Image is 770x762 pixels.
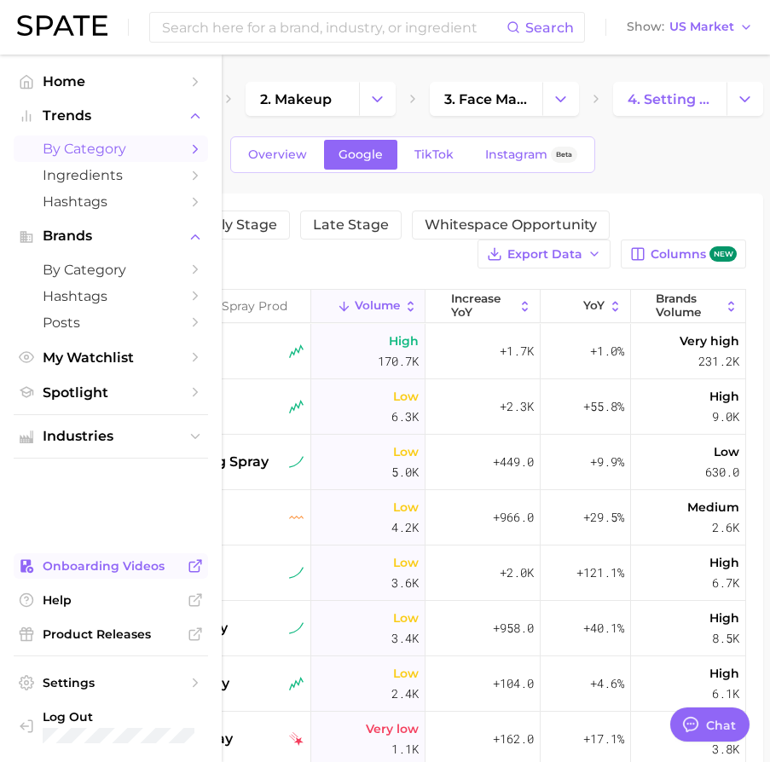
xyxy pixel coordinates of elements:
button: setting sprayseasonal riserHigh170.7k+1.7k+1.0%Very high231.2k [79,324,745,379]
span: 231.2k [698,351,739,372]
span: 5.0k [391,462,419,482]
span: by Category [43,262,179,278]
img: falling star [289,732,304,747]
a: by Category [14,257,208,283]
button: Trends [14,103,208,129]
span: +55.8% [583,396,624,417]
button: ShowUS Market [622,16,757,38]
a: Google [324,140,397,170]
span: Volume [355,299,400,313]
span: High [709,552,739,573]
a: Hashtags [14,283,208,309]
span: Late Stage [313,218,389,232]
span: +17.1% [583,729,624,749]
span: Settings [43,675,179,690]
span: Low [393,386,419,407]
span: Whitespace Opportunity [425,218,597,232]
span: +121.1% [576,563,624,583]
button: fixing spraysustained riserLow3.6k+2.0k+121.1%High6.7k [79,546,745,601]
span: 630.0 [705,462,739,482]
span: TikTok [414,147,454,162]
span: Google [339,147,383,162]
span: 6.1k [712,684,739,704]
span: increase YoY [451,292,514,319]
button: Volume [311,290,426,323]
a: Spotlight [14,379,208,406]
a: Ingredients [14,162,208,188]
button: spf setting sprayseasonal flatLow4.2k+966.0+29.5%Medium2.6k [79,490,745,546]
span: Early Stage [198,218,277,232]
img: sustained riser [289,455,304,470]
button: Columnsnew [621,240,746,268]
span: 6.7k [712,573,739,593]
span: Medium [687,497,739,517]
img: seasonal riser [289,344,304,359]
span: Overview [248,147,307,162]
span: 3. face makeup [444,91,529,107]
span: Hashtags [43,288,179,304]
button: increase YoY [426,290,540,323]
img: seasonal riser [289,677,304,691]
input: Search here for a brand, industry, or ingredient [160,13,507,42]
span: +966.0 [493,507,534,528]
span: Beta [556,147,572,162]
span: 4.2k [391,517,419,538]
span: +40.1% [583,618,624,638]
span: new [709,246,737,263]
span: +4.6% [590,673,624,694]
span: +2.3k [500,396,534,417]
button: YoY [541,290,631,323]
a: 3. face makeup [430,82,543,116]
img: sustained riser [289,566,304,580]
span: +1.0% [590,341,624,361]
span: +1.7k [500,341,534,361]
span: High [709,608,739,628]
button: Brands [14,223,208,249]
span: Low [393,497,419,517]
span: 1.1k [391,739,419,759]
span: YoY [583,299,605,313]
a: InstagramBeta [471,140,592,170]
span: Columns [651,246,737,263]
button: matte setting sprayseasonal riserLow2.4k+104.0+4.6%High6.1k [79,656,745,712]
img: sustained riser [289,621,304,636]
button: waterproof setting spraysustained riserLow5.0k+449.0+9.9%Low630.0 [79,435,745,490]
a: 2. makeup [246,82,359,116]
a: My Watchlist [14,344,208,371]
button: Change Category [542,82,579,116]
a: Log out. Currently logged in with e-mail amanda_blaze@cotyinc.com. [14,704,208,748]
span: High [389,331,419,351]
img: SPATE [17,15,107,36]
span: 3.4k [391,628,419,649]
span: Spotlight [43,384,179,401]
img: seasonal flat [289,511,304,525]
span: Brands [43,228,179,244]
span: 9.0k [712,407,739,427]
a: Posts [14,309,208,336]
span: +958.0 [493,618,534,638]
span: 3.6k [391,573,419,593]
span: 4. setting spray products [628,91,712,107]
span: Search [525,20,574,36]
span: Home [43,73,179,89]
span: Posts [43,315,179,331]
img: seasonal riser [289,400,304,414]
span: Hashtags [43,193,179,210]
span: +2.0k [500,563,534,583]
span: Low [393,608,419,628]
span: Brands Volume [656,292,720,319]
span: Very high [680,331,739,351]
span: Product Releases [43,626,179,642]
span: 170.7k [378,351,419,372]
span: High [709,663,739,684]
span: US Market [669,22,734,32]
span: 3.8k [712,739,739,759]
span: My Watchlist [43,349,179,366]
button: Brands Volume [631,290,745,323]
a: Hashtags [14,188,208,215]
span: +9.9% [590,452,624,472]
span: +162.0 [493,729,534,749]
a: Settings [14,670,208,696]
span: +104.0 [493,673,534,694]
span: Show [627,22,664,32]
